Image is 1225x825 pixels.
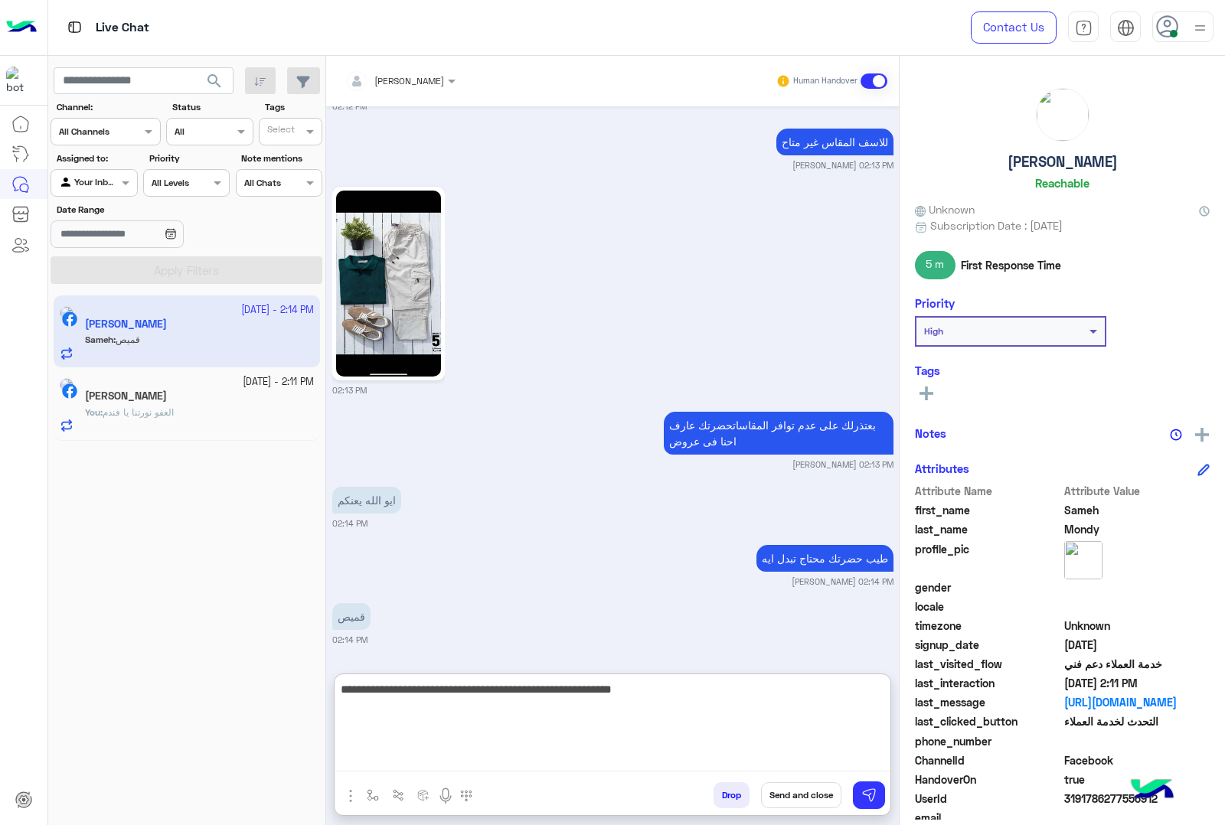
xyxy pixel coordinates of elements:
img: 551921328_1458794108759841_7483072851756907250_n.jpg [336,191,441,377]
span: You [85,406,100,418]
small: [PERSON_NAME] 02:13 PM [792,458,893,471]
h6: Priority [915,296,955,310]
span: last_interaction [915,675,1061,691]
span: HandoverOn [915,771,1061,787]
label: Assigned to: [57,152,136,165]
small: [PERSON_NAME] 02:13 PM [792,159,893,171]
span: 0 [1064,752,1210,768]
span: UserId [915,791,1061,807]
small: Human Handover [793,75,857,87]
small: 02:13 PM [332,384,367,396]
small: 02:12 PM [332,100,367,112]
span: phone_number [915,733,1061,749]
img: send attachment [341,787,360,805]
small: 02:14 PM [332,517,367,530]
span: last_visited_flow [915,656,1061,672]
button: Send and close [761,782,841,808]
img: notes [1170,429,1182,441]
img: send voice note [436,787,455,805]
b: : [85,406,103,418]
span: first_name [915,502,1061,518]
a: [URL][DOMAIN_NAME] [1064,694,1210,710]
p: 24/9/2025, 2:13 PM [664,412,893,455]
img: 713415422032625 [6,67,34,94]
span: [PERSON_NAME] [374,75,444,86]
img: picture [1064,541,1102,579]
span: العفو نورتنا يا فندم [103,406,174,418]
img: picture [60,378,73,392]
img: send message [861,787,877,803]
label: Status [172,100,251,114]
span: ChannelId [915,752,1061,768]
h6: Attributes [915,461,969,475]
img: make a call [460,790,472,802]
span: 2025-09-24T11:11:37.0761475Z [1064,675,1210,691]
span: search [205,72,224,90]
img: Logo [6,11,37,44]
h5: Youssefe El Raiyan [85,390,167,403]
label: Date Range [57,203,228,217]
span: gender [915,579,1061,595]
span: Attribute Name [915,483,1061,499]
h5: [PERSON_NAME] [1008,153,1118,171]
img: Facebook [62,383,77,399]
img: tab [65,18,84,37]
img: hulul-logo.png [1125,764,1179,817]
span: locale [915,598,1061,615]
button: Drop [714,782,750,808]
a: Contact Us [971,11,1057,44]
span: null [1064,733,1210,749]
p: 24/9/2025, 2:14 PM [332,603,371,630]
label: Note mentions [241,152,320,165]
span: timezone [915,618,1061,634]
span: خدمة العملاء دعم فني [1064,656,1210,672]
p: 24/9/2025, 2:13 PM [776,129,893,155]
span: last_name [915,521,1061,537]
div: Select [265,122,295,140]
button: Trigger scenario [386,782,411,807]
span: profile_pic [915,541,1061,576]
span: Sameh [1064,502,1210,518]
span: 2024-12-17T17:22:59.587Z [1064,637,1210,653]
p: Live Chat [96,18,149,38]
span: التحدث لخدمة العملاء [1064,713,1210,729]
label: Tags [265,100,321,114]
img: tab [1117,19,1135,37]
span: 3191786277556912 [1064,791,1210,807]
b: High [924,325,943,337]
p: 24/9/2025, 2:14 PM [332,487,401,514]
img: create order [417,789,430,801]
span: Unknown [1064,618,1210,634]
button: select flow [361,782,386,807]
span: signup_date [915,637,1061,653]
span: Mondy [1064,521,1210,537]
button: create order [411,782,436,807]
label: Priority [149,152,228,165]
img: profile [1191,18,1210,37]
small: 02:14 PM [332,634,367,646]
span: 5 m [915,251,955,279]
span: First Response Time [961,257,1061,273]
button: search [196,67,234,100]
span: Unknown [915,201,975,217]
span: last_message [915,694,1061,710]
h6: Reachable [1035,176,1089,190]
span: Subscription Date : [DATE] [930,217,1063,233]
h6: Notes [915,426,946,440]
button: Apply Filters [51,256,322,284]
span: true [1064,771,1210,787]
span: null [1064,598,1210,615]
img: Trigger scenario [392,789,404,801]
p: 24/9/2025, 2:14 PM [756,545,893,572]
a: tab [1068,11,1099,44]
small: [PERSON_NAME] 02:14 PM [792,576,893,588]
span: null [1064,579,1210,595]
span: Attribute Value [1064,483,1210,499]
img: add [1195,428,1209,442]
h6: Tags [915,364,1210,377]
label: Channel: [57,100,159,114]
img: picture [1037,89,1089,141]
span: last_clicked_button [915,713,1061,729]
small: [DATE] - 2:11 PM [243,375,314,390]
img: tab [1075,19,1093,37]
